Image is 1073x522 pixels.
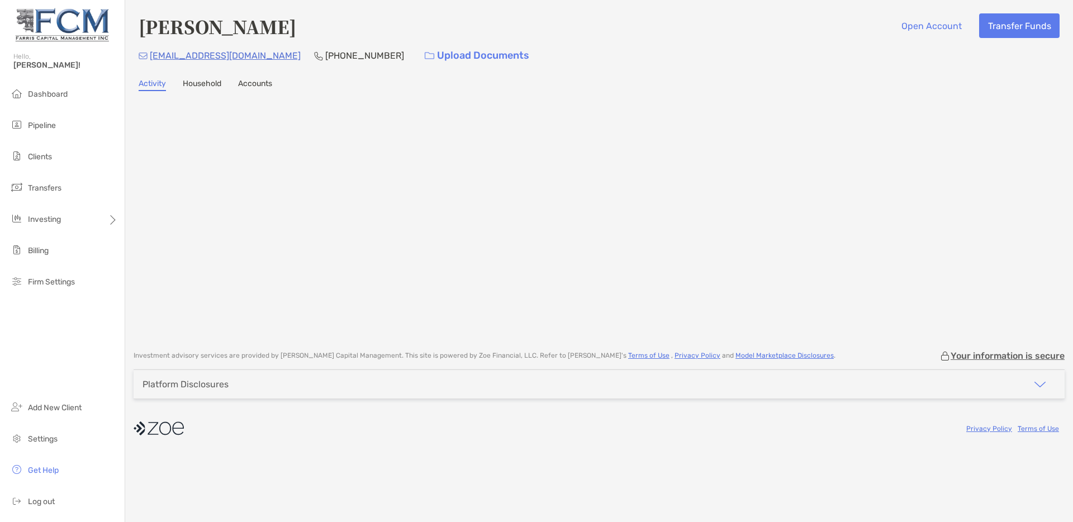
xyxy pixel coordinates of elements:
img: dashboard icon [10,87,23,100]
img: clients icon [10,149,23,163]
div: Platform Disclosures [143,379,229,390]
img: firm-settings icon [10,274,23,288]
img: investing icon [10,212,23,225]
button: Open Account [892,13,970,38]
p: [PHONE_NUMBER] [325,49,404,63]
a: Terms of Use [628,352,670,359]
img: settings icon [10,431,23,445]
a: Accounts [238,79,272,91]
span: [PERSON_NAME]! [13,60,118,70]
span: Get Help [28,466,59,475]
h4: [PERSON_NAME] [139,13,296,39]
span: Investing [28,215,61,224]
button: Transfer Funds [979,13,1060,38]
p: Investment advisory services are provided by [PERSON_NAME] Capital Management . This site is powe... [134,352,835,360]
span: Firm Settings [28,277,75,287]
span: Dashboard [28,89,68,99]
img: icon arrow [1033,378,1047,391]
img: transfers icon [10,181,23,194]
span: Add New Client [28,403,82,412]
a: Privacy Policy [675,352,720,359]
span: Log out [28,497,55,506]
img: button icon [425,52,434,60]
span: Billing [28,246,49,255]
img: pipeline icon [10,118,23,131]
img: Email Icon [139,53,148,59]
img: get-help icon [10,463,23,476]
img: Zoe Logo [13,4,111,45]
a: Terms of Use [1018,425,1059,433]
span: Settings [28,434,58,444]
p: Your information is secure [951,350,1065,361]
a: Upload Documents [417,44,536,68]
img: billing icon [10,243,23,257]
span: Pipeline [28,121,56,130]
a: Activity [139,79,166,91]
img: add_new_client icon [10,400,23,414]
span: Transfers [28,183,61,193]
a: Model Marketplace Disclosures [735,352,834,359]
p: [EMAIL_ADDRESS][DOMAIN_NAME] [150,49,301,63]
img: logout icon [10,494,23,507]
a: Household [183,79,221,91]
img: Phone Icon [314,51,323,60]
span: Clients [28,152,52,162]
img: company logo [134,416,184,441]
a: Privacy Policy [966,425,1012,433]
